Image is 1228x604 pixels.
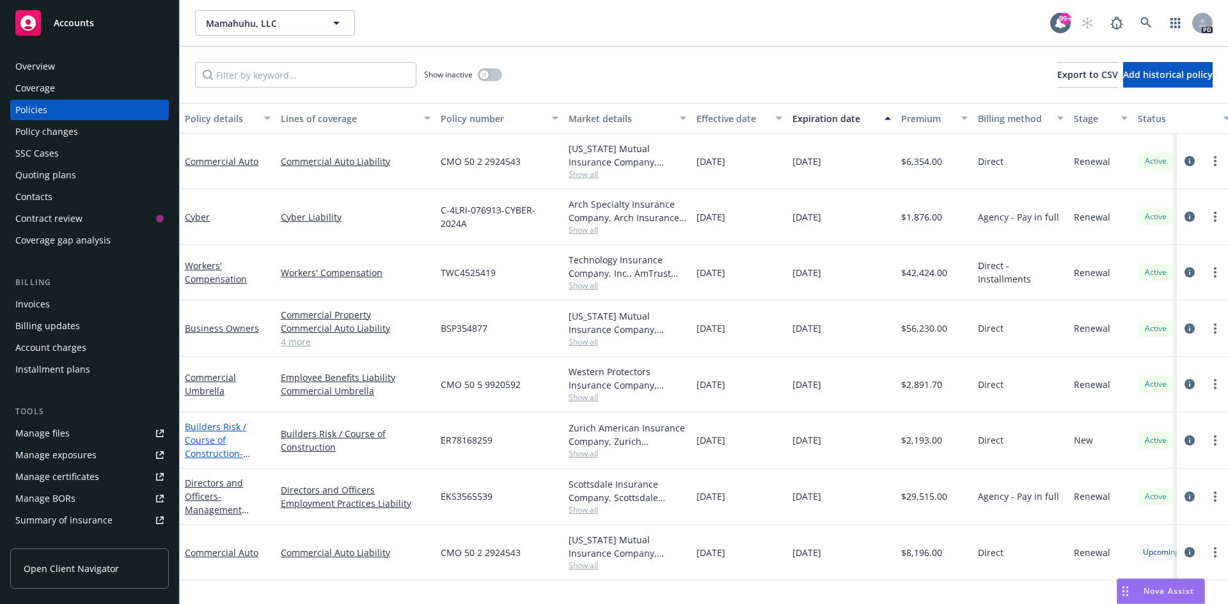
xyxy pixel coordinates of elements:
[1182,433,1197,448] a: circleInformation
[901,546,942,559] span: $8,196.00
[1074,10,1100,36] a: Start snowing
[15,230,111,251] div: Coverage gap analysis
[15,294,50,314] div: Invoices
[185,477,243,529] a: Directors and Officers
[10,121,169,142] a: Policy changes
[978,321,1004,335] span: Direct
[1208,545,1223,560] a: more
[1182,489,1197,504] a: circleInformation
[569,142,686,169] div: [US_STATE] Mutual Insurance Company, [US_STATE] Mutual Insurance
[195,62,416,88] input: Filter by keyword...
[697,433,725,447] span: [DATE]
[206,17,317,30] span: Mamahuhu, LLC
[15,467,99,487] div: Manage certificates
[978,155,1004,168] span: Direct
[1133,10,1159,36] a: Search
[10,78,169,98] a: Coverage
[1208,153,1223,169] a: more
[792,155,821,168] span: [DATE]
[10,143,169,164] a: SSC Cases
[1057,68,1118,81] span: Export to CSV
[10,445,169,465] a: Manage exposures
[1143,546,1179,558] span: Upcoming
[792,112,877,125] div: Expiration date
[569,392,686,403] span: Show all
[441,433,492,447] span: ER78168259
[281,112,416,125] div: Lines of coverage
[569,448,686,459] span: Show all
[1143,435,1169,446] span: Active
[1074,266,1110,279] span: Renewal
[441,112,544,125] div: Policy number
[569,112,672,125] div: Market details
[1182,209,1197,224] a: circleInformation
[15,208,83,229] div: Contract review
[281,210,430,224] a: Cyber Liability
[1104,10,1130,36] a: Report a Bug
[697,210,725,224] span: [DATE]
[697,321,725,335] span: [DATE]
[1074,112,1114,125] div: Stage
[281,371,430,384] a: Employee Benefits Liability
[10,337,169,358] a: Account charges
[792,378,821,391] span: [DATE]
[441,378,521,391] span: CMO 50 5 9920592
[15,143,59,164] div: SSC Cases
[180,103,276,134] button: Policy details
[185,421,265,500] a: Builders Risk / Course of Construction
[15,100,47,120] div: Policies
[569,253,686,280] div: Technology Insurance Company, Inc., AmTrust Financial Services
[185,211,210,223] a: Cyber
[1182,376,1197,392] a: circleInformation
[1208,433,1223,448] a: more
[563,103,691,134] button: Market details
[185,490,249,529] span: - Management Liability
[901,321,947,335] span: $56,230.00
[978,546,1004,559] span: Direct
[281,155,430,168] a: Commercial Auto Liability
[1182,545,1197,560] a: circleInformation
[185,155,258,167] a: Commercial Auto
[1074,210,1110,224] span: Renewal
[10,208,169,229] a: Contract review
[896,103,973,134] button: Premium
[697,490,725,503] span: [DATE]
[10,100,169,120] a: Policies
[281,497,430,510] a: Employment Practices Liability
[1117,579,1133,603] div: Drag to move
[1074,433,1093,447] span: New
[1182,321,1197,336] a: circleInformation
[569,365,686,392] div: Western Protectors Insurance Company, [US_STATE] Mutual Insurance
[1074,321,1110,335] span: Renewal
[569,169,686,180] span: Show all
[15,56,55,77] div: Overview
[1074,155,1110,168] span: Renewal
[10,423,169,444] a: Manage files
[1074,546,1110,559] span: Renewal
[978,210,1059,224] span: Agency - Pay in full
[436,103,563,134] button: Policy number
[10,294,169,314] a: Invoices
[978,112,1050,125] div: Billing method
[15,423,70,444] div: Manage files
[441,155,521,168] span: CMO 50 2 2924543
[901,378,942,391] span: $2,891.70
[1143,378,1169,390] span: Active
[10,359,169,380] a: Installment plans
[1163,10,1188,36] a: Switch app
[1143,491,1169,502] span: Active
[1208,376,1223,392] a: more
[54,18,94,28] span: Accounts
[569,504,686,515] span: Show all
[1182,265,1197,280] a: circleInformation
[1143,323,1169,334] span: Active
[1143,155,1169,167] span: Active
[901,210,942,224] span: $1,876.00
[1074,378,1110,391] span: Renewal
[185,112,256,125] div: Policy details
[792,210,821,224] span: [DATE]
[281,384,430,398] a: Commercial Umbrella
[185,546,258,559] a: Commercial Auto
[569,309,686,336] div: [US_STATE] Mutual Insurance Company, [US_STATE] Mutual Insurance
[10,56,169,77] a: Overview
